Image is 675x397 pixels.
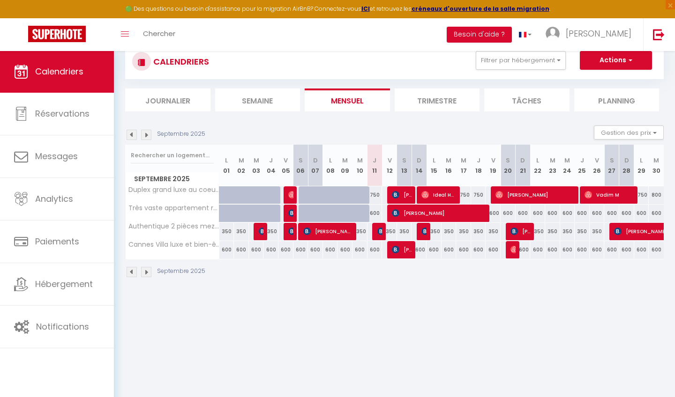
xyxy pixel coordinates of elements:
li: Planning [574,88,660,111]
span: Paiements [35,235,79,247]
span: [PERSON_NAME] [377,222,382,240]
div: 350 [219,223,234,240]
abbr: J [477,156,480,165]
div: 600 [619,241,634,258]
button: Besoin d'aide ? [447,27,512,43]
button: Ouvrir le widget de chat LiveChat [7,4,36,32]
div: 600 [367,205,382,222]
button: Actions [580,51,652,70]
abbr: L [225,156,228,165]
th: 21 [516,145,531,186]
span: Ideal Holidays Holidays [421,186,457,204]
th: 22 [530,145,545,186]
p: Septembre 2025 [157,267,205,276]
div: 600 [308,241,323,258]
div: 600 [263,241,278,258]
abbr: M [254,156,259,165]
abbr: M [550,156,555,165]
div: 600 [590,205,605,222]
span: Vadim M [585,186,635,204]
div: 600 [278,241,293,258]
span: [PERSON_NAME] [510,222,531,240]
th: 10 [352,145,367,186]
div: 600 [604,241,619,258]
abbr: S [506,156,510,165]
div: 600 [442,241,457,258]
th: 09 [337,145,352,186]
span: [PERSON_NAME] [392,204,487,222]
input: Rechercher un logement... [131,147,214,164]
abbr: M [357,156,363,165]
div: 600 [234,241,249,258]
abbr: M [239,156,244,165]
abbr: L [536,156,539,165]
li: Tâches [484,88,570,111]
img: logout [653,29,665,40]
div: 600 [516,241,531,258]
span: [PERSON_NAME] [288,186,293,204]
div: 600 [545,205,560,222]
abbr: S [610,156,614,165]
abbr: S [402,156,406,165]
div: 750 [634,186,649,204]
h3: CALENDRIERS [151,51,209,72]
div: 600 [367,241,382,258]
div: 600 [323,241,338,258]
span: Calendriers [35,66,83,77]
div: 600 [293,241,308,258]
th: 16 [442,145,457,186]
abbr: L [433,156,435,165]
div: 600 [456,241,471,258]
th: 12 [382,145,397,186]
th: 18 [471,145,486,186]
div: 600 [427,241,442,258]
div: 600 [634,241,649,258]
abbr: D [624,156,629,165]
span: Chercher [143,29,175,38]
div: 600 [545,241,560,258]
li: Semaine [215,88,300,111]
button: Filtrer par hébergement [476,51,566,70]
div: 600 [352,241,367,258]
div: 350 [234,223,249,240]
th: 02 [234,145,249,186]
th: 30 [649,145,664,186]
th: 11 [367,145,382,186]
th: 13 [397,145,412,186]
span: Analytics [35,193,73,205]
abbr: V [388,156,392,165]
span: [PERSON_NAME] [303,222,353,240]
div: 600 [619,205,634,222]
th: 07 [308,145,323,186]
a: créneaux d'ouverture de la salle migration [412,5,549,13]
span: [PERSON_NAME] [392,241,412,258]
th: 14 [412,145,427,186]
div: 600 [560,205,575,222]
th: 03 [249,145,264,186]
div: 600 [249,241,264,258]
div: 600 [486,241,501,258]
span: Cannes Villa luxe et bien-être [127,241,221,248]
span: Hébergement [35,278,93,290]
div: 600 [560,241,575,258]
abbr: M [461,156,466,165]
div: 350 [471,223,486,240]
span: Notifications [36,321,89,332]
div: 350 [382,223,397,240]
th: 04 [263,145,278,186]
div: 800 [649,186,664,204]
div: 600 [530,241,545,258]
span: [PERSON_NAME] [566,28,631,39]
div: 350 [263,223,278,240]
span: Duplex grand luxe au coeur du [GEOGRAPHIC_DATA] [127,186,221,193]
abbr: S [299,156,303,165]
div: 600 [412,241,427,258]
div: 600 [530,205,545,222]
div: 600 [649,205,664,222]
button: Gestion des prix [594,125,664,140]
div: 350 [530,223,545,240]
span: [PERSON_NAME] [495,186,576,204]
div: 600 [634,205,649,222]
div: 600 [604,205,619,222]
